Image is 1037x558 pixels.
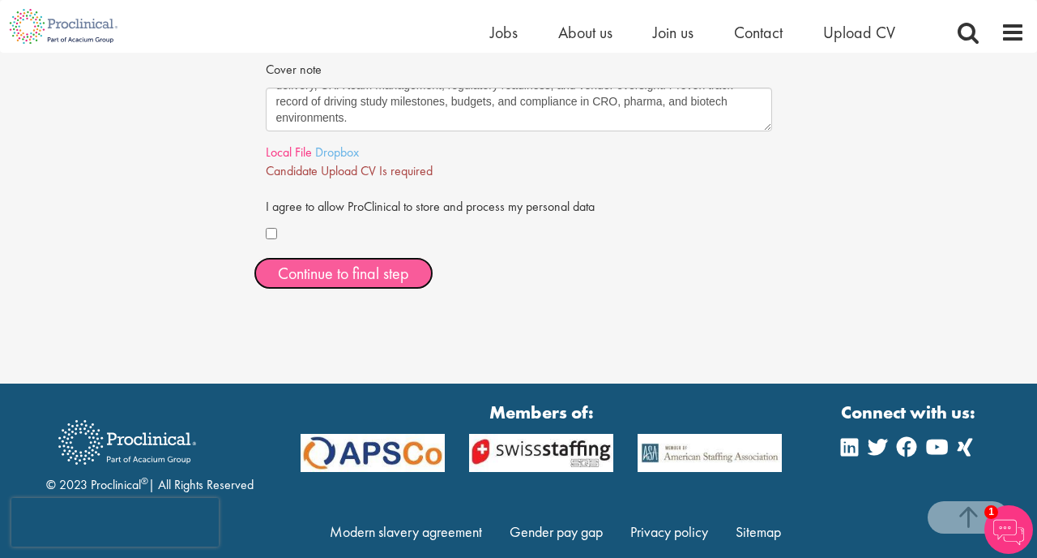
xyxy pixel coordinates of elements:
[301,400,783,425] strong: Members of:
[558,22,612,43] a: About us
[266,144,312,161] a: Local File
[254,257,433,290] button: Continue to final step
[46,408,254,495] div: © 2023 Proclinical | All Rights Reserved
[984,505,1033,554] img: Chatbot
[841,400,979,425] strong: Connect with us:
[266,192,595,217] label: I agree to allow ProClinical to store and process my personal data
[11,498,219,547] iframe: reCAPTCHA
[736,522,781,541] a: Sitemap
[490,22,518,43] a: Jobs
[46,409,208,476] img: Proclinical Recruitment
[315,144,359,161] a: Dropbox
[625,434,794,472] img: APSCo
[653,22,693,43] a: Join us
[288,434,457,472] img: APSCo
[823,22,895,43] a: Upload CV
[734,22,783,43] a: Contact
[278,263,409,284] span: Continue to final step
[141,474,148,487] sup: ®
[457,434,625,472] img: APSCo
[984,505,998,519] span: 1
[510,522,603,541] a: Gender pay gap
[630,522,708,541] a: Privacy policy
[266,88,772,131] textarea: Dear [PERSON_NAME], Considering the job requirements for AD of Clinical Operations, based on my 2...
[266,162,433,179] span: Candidate Upload CV Is required
[330,522,482,541] a: Modern slavery agreement
[266,55,322,79] label: Cover note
